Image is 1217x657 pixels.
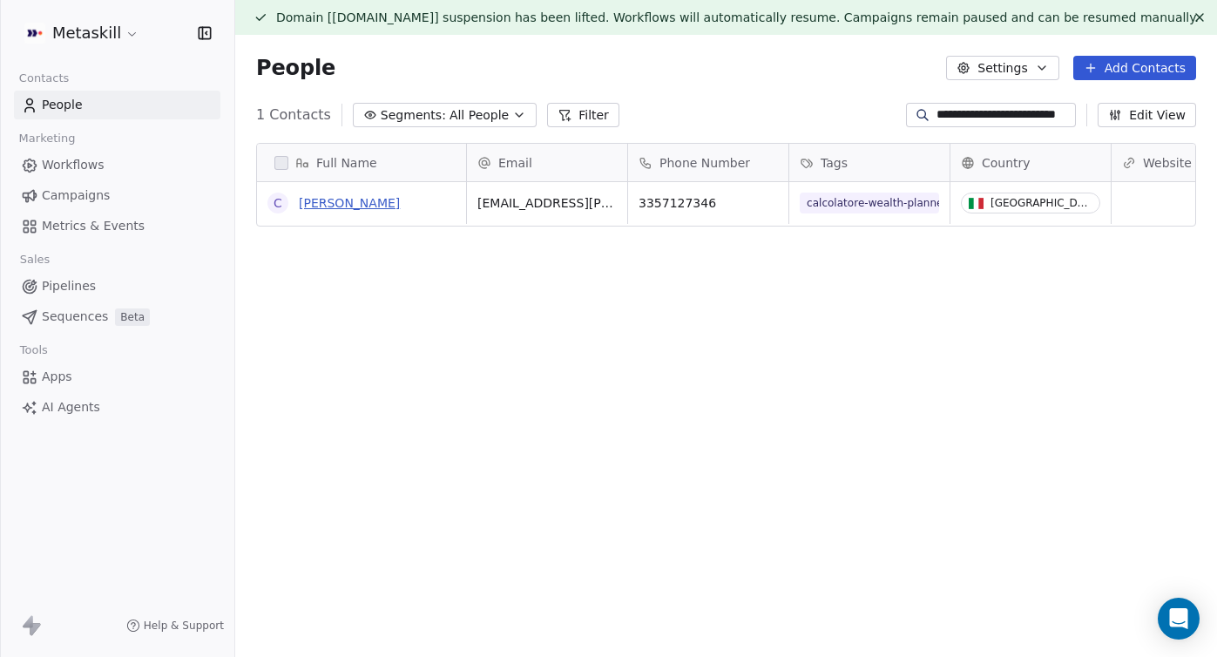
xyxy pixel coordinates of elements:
span: Contacts [11,65,77,91]
span: Apps [42,368,72,386]
button: Settings [946,56,1058,80]
div: Tags [789,144,950,181]
a: SequencesBeta [14,302,220,331]
a: [PERSON_NAME] [299,196,400,210]
a: Pipelines [14,272,220,301]
span: [EMAIL_ADDRESS][PERSON_NAME][DOMAIN_NAME] [477,194,617,212]
span: Sales [12,247,57,273]
a: Workflows [14,151,220,179]
span: Marketing [11,125,83,152]
div: Phone Number [628,144,788,181]
span: Full Name [316,154,377,172]
span: 3357127346 [639,194,778,212]
span: All People [450,106,509,125]
div: Email [467,144,627,181]
span: People [256,55,335,81]
a: Metrics & Events [14,212,220,240]
span: Metaskill [52,22,121,44]
span: Help & Support [144,619,224,633]
span: 1 Contacts [256,105,331,125]
img: AVATAR%20METASKILL%20-%20Colori%20Positivo.png [24,23,45,44]
button: Edit View [1098,103,1196,127]
span: Workflows [42,156,105,174]
span: Segments: [381,106,446,125]
a: Help & Support [126,619,224,633]
span: calcolatore-wealth-planner [800,193,939,213]
div: Country [950,144,1111,181]
span: Beta [115,308,150,326]
span: Metrics & Events [42,217,145,235]
span: Pipelines [42,277,96,295]
a: AI Agents [14,393,220,422]
div: C [274,194,282,213]
button: Metaskill [21,18,143,48]
div: Open Intercom Messenger [1158,598,1200,640]
span: Website [1143,154,1192,172]
span: Sequences [42,308,108,326]
span: Tools [12,337,55,363]
span: AI Agents [42,398,100,417]
button: Filter [547,103,619,127]
div: Full Name [257,144,466,181]
a: Apps [14,362,220,391]
span: Campaigns [42,186,110,205]
span: Country [982,154,1031,172]
a: People [14,91,220,119]
span: Domain [[DOMAIN_NAME]] suspension has been lifted. Workflows will automatically resume. Campaigns... [276,10,1199,24]
div: [GEOGRAPHIC_DATA] [991,197,1092,209]
button: Add Contacts [1073,56,1196,80]
a: Campaigns [14,181,220,210]
span: Email [498,154,532,172]
span: People [42,96,83,114]
span: Phone Number [659,154,750,172]
span: Tags [821,154,848,172]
